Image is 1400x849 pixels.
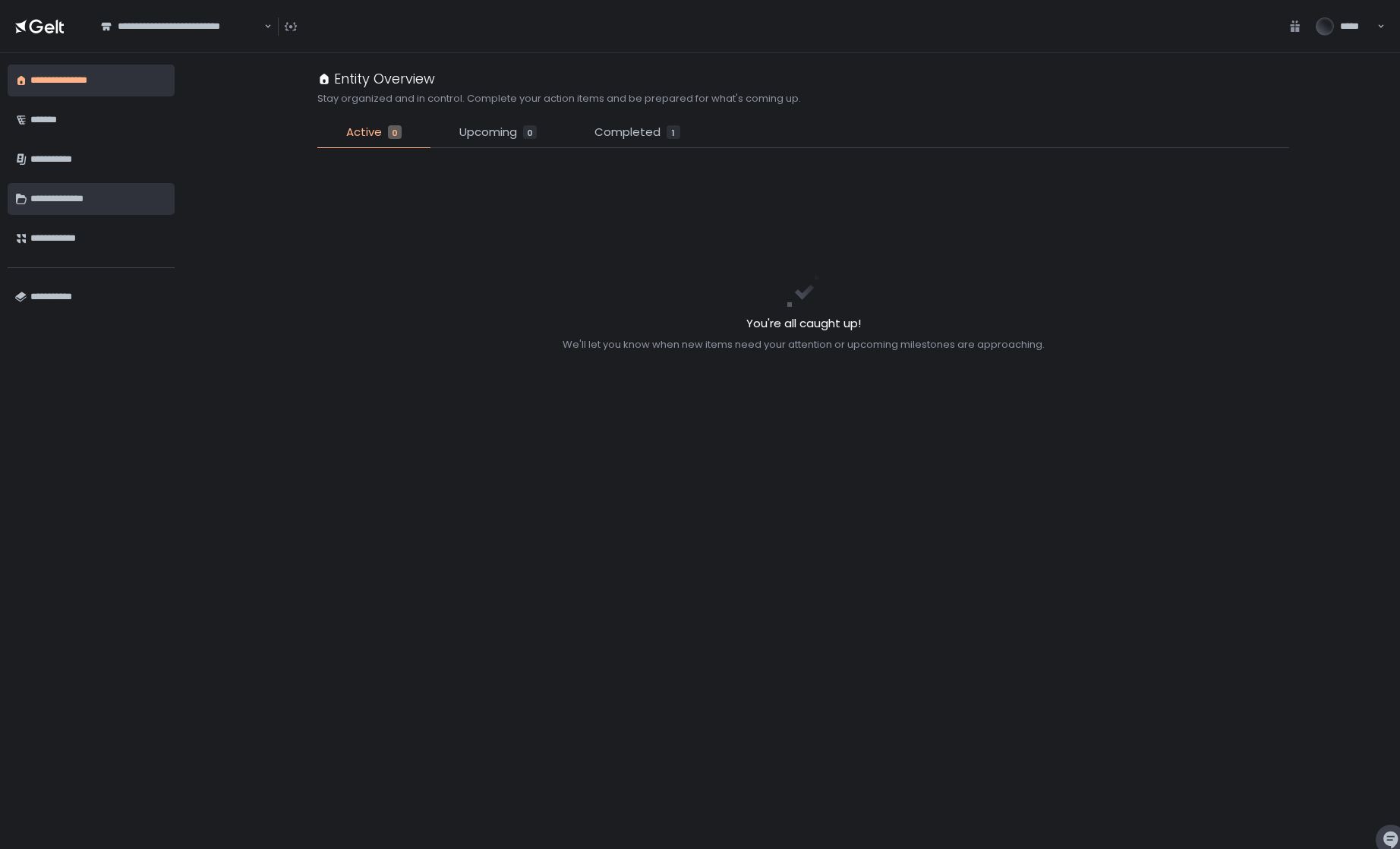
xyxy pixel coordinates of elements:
[91,11,272,43] div: Search for option
[388,125,402,139] div: 0
[317,92,801,106] h2: Stay organized and in control. Complete your action items and be prepared for what's coming up.
[317,68,435,89] div: Entity Overview
[563,315,1045,333] h2: You're all caught up!
[563,338,1045,352] div: We'll let you know when new items need your attention or upcoming milestones are approaching.
[346,124,382,141] span: Active
[667,125,680,139] div: 1
[594,124,661,141] span: Completed
[459,124,517,141] span: Upcoming
[523,125,537,139] div: 0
